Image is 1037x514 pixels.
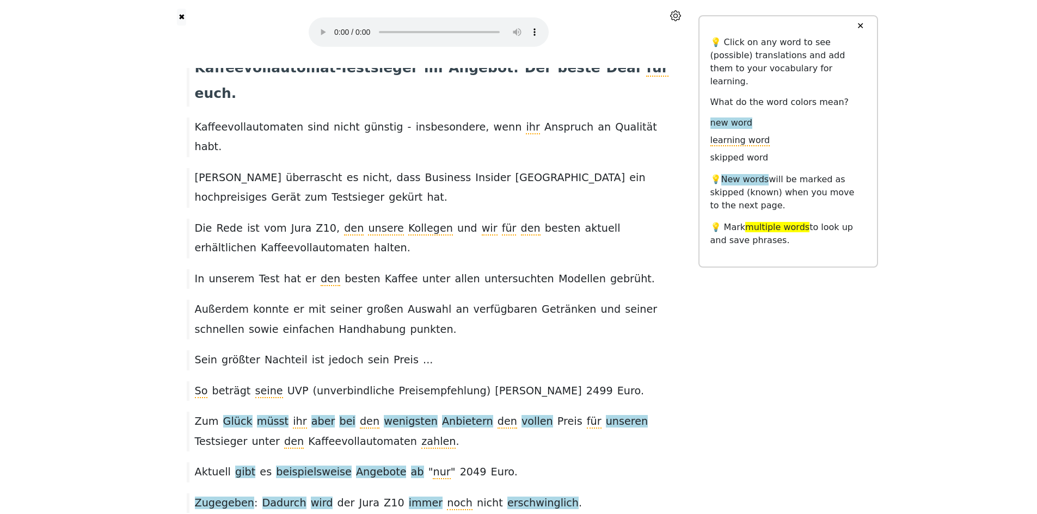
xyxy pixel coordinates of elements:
[494,121,522,133] span: wenn
[477,497,503,509] span: nicht
[339,323,406,336] span: Handhabung
[710,173,866,212] p: 💡 will be marked as skipped (known) when you move to the next page.
[195,497,254,510] span: Zugegeben
[338,497,355,509] span: der
[579,497,582,510] span: .
[195,85,231,101] span: euch
[223,415,253,429] span: Glück
[235,466,255,479] span: gibt
[491,466,514,478] span: Euro
[286,171,342,184] span: überrascht
[710,117,752,129] span: new word
[253,303,289,315] span: konnte
[617,385,641,397] span: Euro
[433,466,450,479] span: nur
[195,435,248,448] span: Testsieger
[615,121,657,133] span: Qualität
[399,385,487,397] span: Preisempfehlung
[261,241,370,254] span: Kaffeevollautomaten
[521,415,553,429] span: vollen
[195,303,249,315] span: Außerdem
[218,140,222,154] span: .
[345,273,380,285] span: besten
[368,222,403,236] span: unsere
[344,222,364,236] span: den
[291,222,311,234] span: Jura
[332,191,384,203] span: Testsieger
[710,152,769,164] span: skipped word
[321,273,340,286] span: den
[425,171,471,184] span: Business
[598,121,611,133] span: an
[347,171,359,184] span: es
[195,241,256,254] span: erhältlichen
[195,140,219,153] span: habt
[195,222,212,234] span: Die
[287,385,309,397] span: UVP
[329,354,364,366] span: jedoch
[710,221,866,247] p: 💡 Mark to look up and save phrases.
[305,273,316,285] span: er
[195,415,219,428] span: Zum
[641,385,644,398] span: .
[585,222,620,234] span: aktuell
[249,323,279,336] span: sowie
[721,174,769,185] span: New words
[195,171,281,184] span: [PERSON_NAME]
[308,435,417,448] span: Kaffeevollautomaten
[255,385,283,398] span: seine
[312,354,324,366] span: ist
[195,191,267,203] span: hochpreisiges
[208,273,254,285] span: unserem
[177,9,186,26] button: ✖
[384,415,438,429] span: wenigsten
[260,466,272,478] span: es
[457,222,477,234] span: und
[311,415,335,429] span: aber
[389,171,392,185] span: ,
[410,323,453,336] span: punkten
[456,435,459,449] span: .
[293,415,306,429] span: ihr
[408,121,412,134] span: -
[473,303,537,315] span: verfügbaren
[601,303,621,315] span: und
[408,303,451,315] span: Auswahl
[363,171,389,184] span: nicht
[513,60,519,77] span: :
[625,303,657,315] span: seiner
[407,241,410,255] span: .
[484,273,554,285] span: untersuchten
[195,354,217,366] span: Sein
[521,222,541,236] span: den
[606,415,648,429] span: unseren
[195,385,208,398] span: So
[652,273,655,286] span: .
[421,435,456,449] span: zahlen
[559,273,606,285] span: Modellen
[542,303,596,315] span: Getränken
[217,222,243,234] span: Rede
[334,121,360,133] span: nicht
[428,466,433,479] span: "
[247,222,260,234] span: ist
[453,323,457,337] span: .
[339,415,355,429] span: bei
[257,415,289,429] span: müsst
[423,354,433,367] span: ...
[251,435,280,448] span: unter
[455,273,480,285] span: allen
[367,303,403,315] span: großen
[284,435,304,449] span: den
[586,385,613,398] span: 2499
[360,415,379,429] span: den
[487,385,491,398] span: )
[284,273,301,285] span: hat
[368,354,389,366] span: sein
[456,303,469,315] span: an
[629,171,645,184] span: ein
[422,273,451,285] span: unter
[409,497,443,510] span: immer
[514,466,518,479] span: .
